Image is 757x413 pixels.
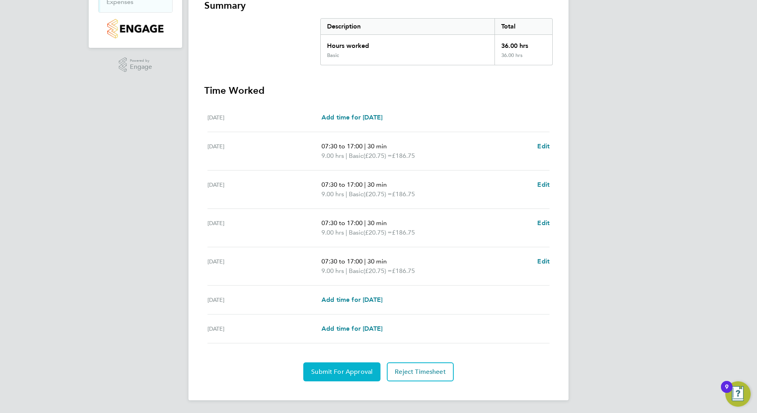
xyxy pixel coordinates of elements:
span: (£20.75) = [363,190,392,198]
img: countryside-properties-logo-retina.png [107,19,163,38]
button: Submit For Approval [303,362,380,381]
span: | [346,190,347,198]
div: Basic [327,52,339,59]
span: 07:30 to 17:00 [321,258,363,265]
div: 36.00 hrs [495,52,552,65]
span: Basic [349,151,363,161]
a: Add time for [DATE] [321,324,382,333]
span: 9.00 hrs [321,229,344,236]
div: [DATE] [207,257,321,276]
span: Engage [130,64,152,70]
span: | [364,181,366,188]
div: Hours worked [321,35,495,52]
span: £186.75 [392,152,415,159]
div: Summary [320,18,553,65]
span: £186.75 [392,229,415,236]
span: Edit [537,258,550,265]
span: Add time for [DATE] [321,325,382,332]
a: Edit [537,257,550,266]
span: 9.00 hrs [321,267,344,275]
div: [DATE] [207,218,321,237]
span: Edit [537,219,550,227]
span: (£20.75) = [363,229,392,236]
span: Basic [349,228,363,237]
span: Add time for [DATE] [321,296,382,303]
span: Basic [349,266,363,276]
span: 07:30 to 17:00 [321,219,363,227]
span: | [346,229,347,236]
div: [DATE] [207,180,321,199]
span: 30 min [367,142,387,150]
span: | [364,219,366,227]
span: | [364,258,366,265]
button: Reject Timesheet [387,362,454,381]
span: 30 min [367,219,387,227]
span: 07:30 to 17:00 [321,181,363,188]
div: [DATE] [207,113,321,122]
span: Edit [537,181,550,188]
span: | [346,267,347,275]
a: Add time for [DATE] [321,295,382,305]
a: Powered byEngage [119,57,152,72]
div: [DATE] [207,142,321,161]
span: 9.00 hrs [321,152,344,159]
span: Add time for [DATE] [321,114,382,121]
a: Go to home page [98,19,173,38]
span: Submit For Approval [311,368,373,376]
h3: Time Worked [204,84,553,97]
span: (£20.75) = [363,267,392,275]
span: 9.00 hrs [321,190,344,198]
button: Open Resource Center, 9 new notifications [725,381,751,407]
div: 9 [725,387,728,397]
span: Edit [537,142,550,150]
div: [DATE] [207,295,321,305]
div: 36.00 hrs [495,35,552,52]
span: £186.75 [392,267,415,275]
span: Reject Timesheet [395,368,446,376]
a: Edit [537,218,550,228]
a: Edit [537,142,550,151]
div: [DATE] [207,324,321,333]
span: 07:30 to 17:00 [321,142,363,150]
span: | [364,142,366,150]
span: Powered by [130,57,152,64]
span: (£20.75) = [363,152,392,159]
span: 30 min [367,181,387,188]
div: Total [495,19,552,34]
a: Add time for [DATE] [321,113,382,122]
span: Basic [349,189,363,199]
span: £186.75 [392,190,415,198]
span: | [346,152,347,159]
div: Description [321,19,495,34]
a: Edit [537,180,550,189]
span: 30 min [367,258,387,265]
